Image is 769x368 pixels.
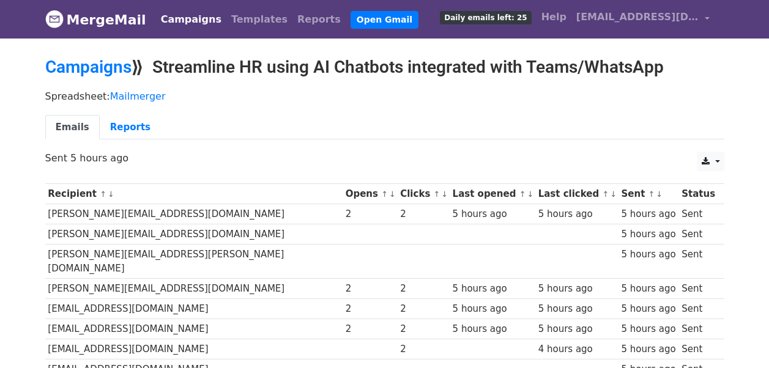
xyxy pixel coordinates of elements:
a: ↑ [602,190,609,199]
td: [PERSON_NAME][EMAIL_ADDRESS][DOMAIN_NAME] [45,224,343,245]
div: 5 hours ago [621,302,675,316]
th: Opens [343,184,398,204]
a: Templates [226,7,292,32]
td: Sent [678,204,718,224]
a: Help [537,5,571,29]
a: Emails [45,115,100,140]
a: ↓ [441,190,448,199]
td: [EMAIL_ADDRESS][DOMAIN_NAME] [45,319,343,339]
a: ↓ [389,190,396,199]
td: [PERSON_NAME][EMAIL_ADDRESS][PERSON_NAME][DOMAIN_NAME] [45,245,343,279]
div: 5 hours ago [621,322,675,336]
a: Reports [292,7,346,32]
div: 5 hours ago [621,227,675,241]
div: 2 [346,282,395,296]
div: 5 hours ago [621,207,675,221]
div: 5 hours ago [621,282,675,296]
th: Last clicked [535,184,619,204]
a: ↓ [610,190,617,199]
div: 2 [400,322,447,336]
th: Last opened [450,184,535,204]
a: ↓ [656,190,663,199]
td: [EMAIL_ADDRESS][DOMAIN_NAME] [45,299,343,319]
td: Sent [678,339,718,359]
a: Open Gmail [351,11,418,29]
div: 5 hours ago [538,282,615,296]
a: Daily emails left: 25 [435,5,536,29]
span: [EMAIL_ADDRESS][DOMAIN_NAME] [576,10,699,24]
a: ↑ [434,190,440,199]
a: ↑ [100,190,106,199]
div: 5 hours ago [538,207,615,221]
td: Sent [678,319,718,339]
div: 5 hours ago [453,322,532,336]
div: 2 [346,207,395,221]
a: [EMAIL_ADDRESS][DOMAIN_NAME] [571,5,715,34]
th: Sent [619,184,679,204]
a: Campaigns [156,7,226,32]
div: 5 hours ago [538,322,615,336]
div: 5 hours ago [453,207,532,221]
div: 2 [346,302,395,316]
a: Campaigns [45,57,132,77]
div: 5 hours ago [453,302,532,316]
td: Sent [678,278,718,298]
h2: ⟫ Streamline HR using AI Chatbots integrated with Teams/WhatsApp [45,57,724,78]
td: Sent [678,245,718,279]
div: 2 [400,302,447,316]
td: [EMAIL_ADDRESS][DOMAIN_NAME] [45,339,343,359]
td: [PERSON_NAME][EMAIL_ADDRESS][DOMAIN_NAME] [45,204,343,224]
td: [PERSON_NAME][EMAIL_ADDRESS][DOMAIN_NAME] [45,278,343,298]
div: 2 [400,207,447,221]
div: 2 [400,342,447,356]
td: Sent [678,224,718,245]
p: Sent 5 hours ago [45,152,724,164]
a: MergeMail [45,7,146,32]
a: ↓ [108,190,114,199]
span: Daily emails left: 25 [440,11,531,24]
th: Status [678,184,718,204]
p: Spreadsheet: [45,90,724,103]
a: ↑ [648,190,655,199]
div: 4 hours ago [538,342,615,356]
a: ↓ [527,190,533,199]
div: 5 hours ago [621,248,675,262]
th: Clicks [397,184,449,204]
th: Recipient [45,184,343,204]
div: 5 hours ago [621,342,675,356]
div: 5 hours ago [538,302,615,316]
a: Mailmerger [110,90,166,102]
a: ↑ [381,190,388,199]
img: MergeMail logo [45,10,64,28]
div: 2 [400,282,447,296]
a: Reports [100,115,161,140]
div: 5 hours ago [453,282,532,296]
td: Sent [678,299,718,319]
a: ↑ [519,190,526,199]
div: 2 [346,322,395,336]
